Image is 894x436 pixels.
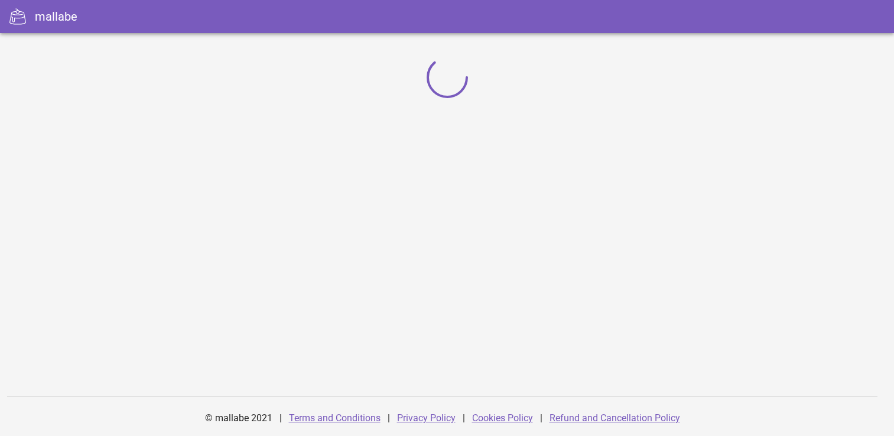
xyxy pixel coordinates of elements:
[289,412,381,424] a: Terms and Conditions
[35,8,77,25] div: mallabe
[198,404,279,432] div: © mallabe 2021
[279,404,282,432] div: |
[397,412,456,424] a: Privacy Policy
[463,404,465,432] div: |
[472,412,533,424] a: Cookies Policy
[388,404,390,432] div: |
[540,404,542,432] div: |
[550,412,680,424] a: Refund and Cancellation Policy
